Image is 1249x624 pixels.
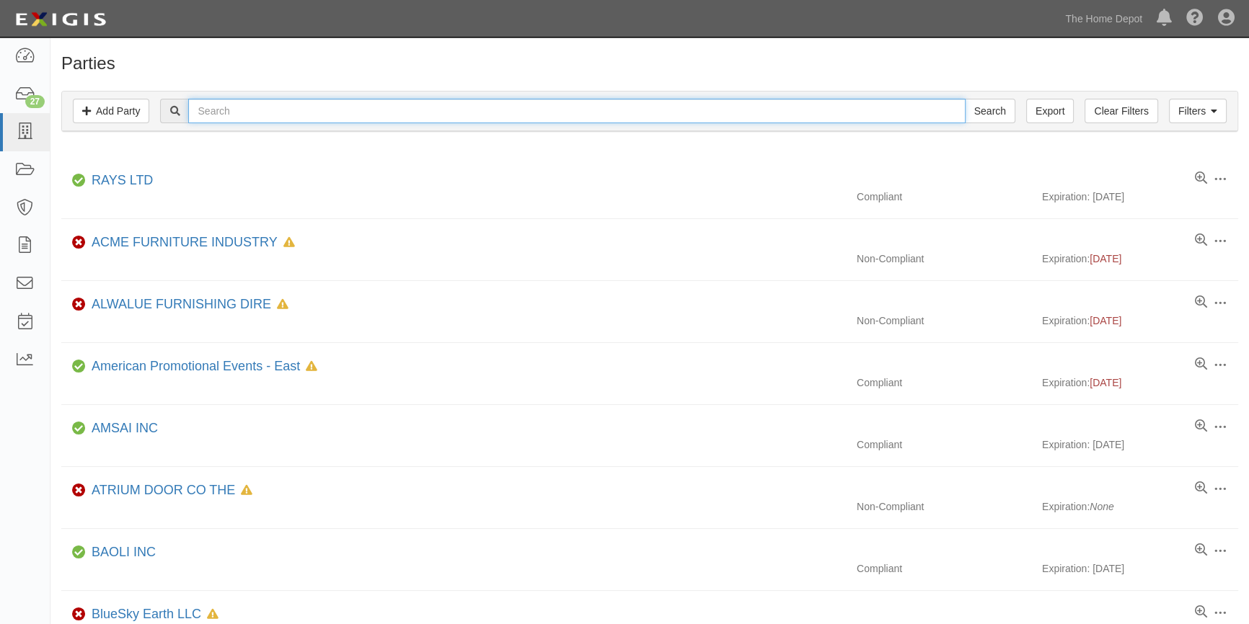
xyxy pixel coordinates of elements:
a: Export [1026,99,1074,123]
div: Non-Compliant [846,499,1042,514]
a: RAYS LTD [92,173,153,187]
a: American Promotional Events - East [92,359,300,373]
div: BAOLI INC [86,543,156,562]
div: Non-Compliant [846,313,1042,328]
a: Clear Filters [1085,99,1157,123]
i: In Default since 09/01/2023 [241,486,252,496]
i: Help Center - Complianz [1186,10,1204,27]
a: ALWALUE FURNISHING DIRE [92,297,271,311]
a: BAOLI INC [92,545,156,559]
h1: Parties [61,54,1238,73]
div: Expiration: [1042,313,1238,328]
a: View results summary [1195,481,1207,496]
div: Non-Compliant [846,251,1042,266]
i: In Default since 11/22/2024 [306,362,317,372]
div: Expiration: [1042,375,1238,390]
i: Non-Compliant [72,486,86,496]
i: In Default since 08/05/2024 [277,300,288,310]
i: Non-Compliant [72,300,86,310]
a: ACME FURNITURE INDUSTRY [92,235,278,249]
div: American Promotional Events - East [86,357,317,376]
a: AMSAI INC [92,421,158,435]
a: View results summary [1195,171,1207,186]
div: Compliant [846,375,1042,390]
div: BlueSky Earth LLC [86,605,219,624]
span: [DATE] [1090,253,1121,264]
a: View results summary [1195,233,1207,248]
i: Compliant [72,548,86,558]
a: Filters [1169,99,1227,123]
a: View results summary [1195,295,1207,310]
i: Non-Compliant [72,610,86,620]
i: Non-Compliant [72,238,86,248]
i: Compliant [72,424,86,434]
a: View results summary [1195,419,1207,434]
div: 27 [25,95,45,108]
a: View results summary [1195,357,1207,372]
a: View results summary [1195,543,1207,558]
div: ACME FURNITURE INDUSTRY [86,233,295,252]
a: View results summary [1195,605,1207,620]
div: Compliant [846,437,1042,452]
a: ATRIUM DOOR CO THE [92,483,235,497]
div: Compliant [846,190,1042,204]
a: Add Party [73,99,149,123]
div: ATRIUM DOOR CO THE [86,481,252,500]
div: Expiration: [DATE] [1042,561,1238,576]
a: BlueSky Earth LLC [92,607,201,621]
div: AMSAI INC [86,419,158,438]
div: ALWALUE FURNISHING DIRE [86,295,288,314]
div: RAYS LTD [86,171,153,190]
div: Expiration: [DATE] [1042,437,1238,452]
i: In Default since 07/05/2025 [207,610,219,620]
i: Compliant [72,362,86,372]
span: [DATE] [1090,315,1121,326]
i: None [1090,501,1113,512]
a: The Home Depot [1058,4,1149,33]
div: Expiration: [DATE] [1042,190,1238,204]
div: Expiration: [1042,499,1238,514]
div: Compliant [846,561,1042,576]
i: In Default since 08/05/2025 [283,238,295,248]
img: logo-5460c22ac91f19d4615b14bd174203de0afe785f0fc80cf4dbbc73dc1793850b.png [11,6,110,32]
input: Search [965,99,1015,123]
i: Compliant [72,176,86,186]
input: Search [188,99,965,123]
div: Expiration: [1042,251,1238,266]
span: [DATE] [1090,377,1121,388]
